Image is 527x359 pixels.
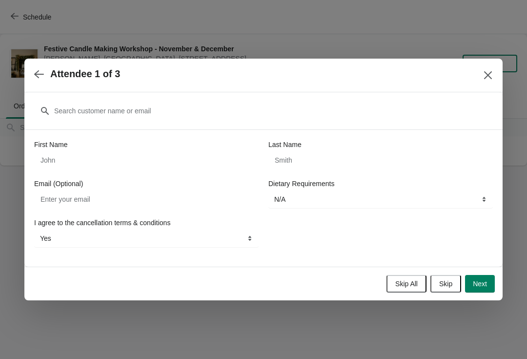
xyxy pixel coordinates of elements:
[50,68,120,80] h2: Attendee 1 of 3
[34,190,259,208] input: Enter your email
[386,275,426,293] button: Skip All
[465,275,495,293] button: Next
[34,218,170,228] label: I agree to the cancellation terms & conditions
[473,280,487,288] span: Next
[268,140,302,149] label: Last Name
[34,140,67,149] label: First Name
[430,275,461,293] button: Skip
[54,102,493,120] input: Search customer name or email
[34,151,259,169] input: John
[395,280,418,288] span: Skip All
[34,179,83,189] label: Email (Optional)
[479,66,497,84] button: Close
[268,179,334,189] label: Dietary Requirements
[439,280,452,288] span: Skip
[268,151,493,169] input: Smith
